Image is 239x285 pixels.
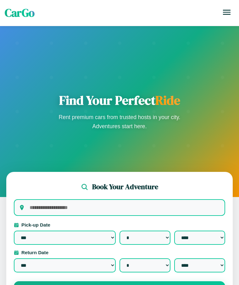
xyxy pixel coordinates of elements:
p: Rent premium cars from trusted hosts in your city. Adventures start here. [57,113,182,130]
label: Pick-up Date [14,222,225,227]
label: Return Date [14,250,225,255]
span: CarGo [5,5,35,20]
span: Ride [155,92,180,109]
h1: Find Your Perfect [57,93,182,108]
h2: Book Your Adventure [92,182,158,192]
